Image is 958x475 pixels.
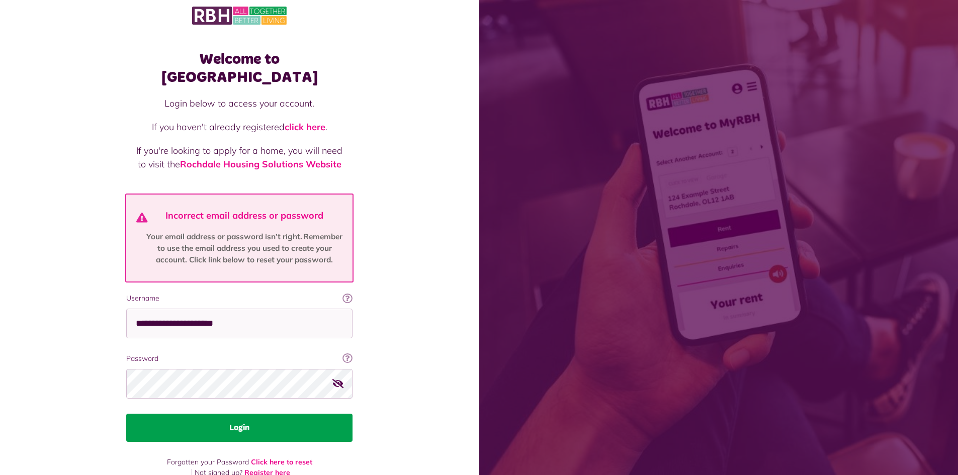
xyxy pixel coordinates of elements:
a: Rochdale Housing Solutions Website [180,158,341,170]
label: Username [126,293,353,304]
a: click here [285,121,325,133]
h4: Incorrect email address or password [142,210,347,221]
p: If you haven't already registered . [136,120,342,134]
a: Click here to reset [251,457,312,466]
p: Your email address or password isn’t right. Remember to use the email address you used to create ... [142,231,347,266]
img: MyRBH [192,5,287,26]
h1: Welcome to [GEOGRAPHIC_DATA] [126,50,353,86]
p: Login below to access your account. [136,97,342,110]
button: Login [126,414,353,442]
label: Password [126,353,353,364]
p: If you're looking to apply for a home, you will need to visit the [136,144,342,171]
span: Forgotten your Password [167,457,249,466]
